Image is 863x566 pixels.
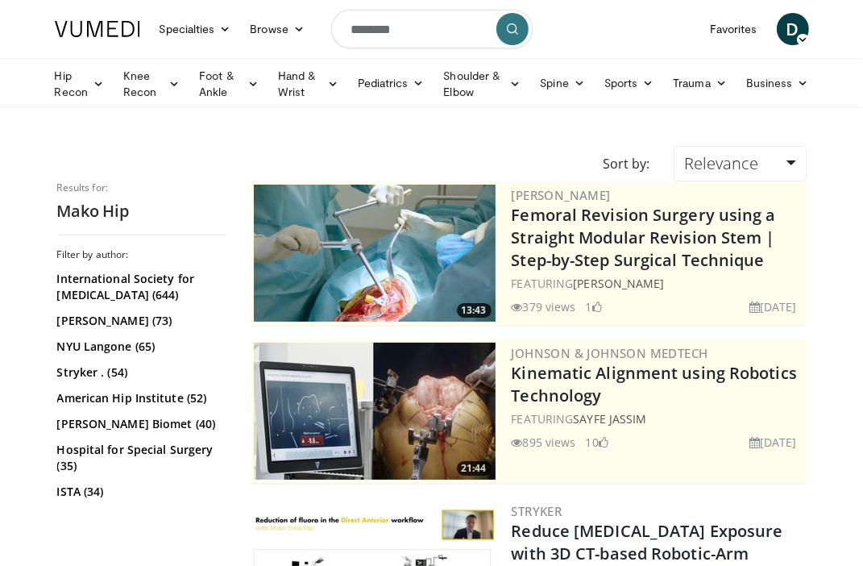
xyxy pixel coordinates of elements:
[57,416,222,432] a: [PERSON_NAME] Biomet (40)
[512,345,708,361] a: Johnson & Johnson MedTech
[57,442,222,474] a: Hospital for Special Surgery (35)
[57,390,222,406] a: American Hip Institute (52)
[736,67,819,99] a: Business
[457,303,492,318] span: 13:43
[57,201,226,222] h2: Mako Hip
[348,67,434,99] a: Pediatrics
[512,275,803,292] div: FEATURING
[530,67,594,99] a: Spine
[674,146,806,181] a: Relevance
[254,343,496,480] a: 21:44
[573,276,664,291] a: [PERSON_NAME]
[254,343,496,480] img: 85482610-0380-4aae-aa4a-4a9be0c1a4f1.300x170_q85_crop-smart_upscale.jpg
[457,461,492,476] span: 21:44
[434,68,530,100] a: Shoulder & Elbow
[573,411,646,427] a: Sayfe Jassim
[586,434,608,451] li: 10
[189,68,268,100] a: Foot & Ankle
[512,503,562,519] a: Stryker
[749,434,797,451] li: [DATE]
[57,313,222,329] a: [PERSON_NAME] (73)
[512,298,576,315] li: 379 views
[57,339,222,355] a: NYU Langone (65)
[150,13,241,45] a: Specialties
[57,364,222,381] a: Stryker . (54)
[586,298,602,315] li: 1
[749,298,797,315] li: [DATE]
[57,271,222,303] a: International Society for [MEDICAL_DATA] (644)
[55,21,140,37] img: VuMedi Logo
[268,68,348,100] a: Hand & Wrist
[45,68,114,100] a: Hip Recon
[684,152,758,174] span: Relevance
[512,187,611,203] a: [PERSON_NAME]
[254,185,496,322] img: 4275ad52-8fa6-4779-9598-00e5d5b95857.300x170_q85_crop-smart_upscale.jpg
[254,185,496,322] a: 13:43
[57,484,222,500] a: ISTA (34)
[663,67,736,99] a: Trauma
[57,181,226,194] p: Results for:
[57,248,226,261] h3: Filter by author:
[777,13,809,45] a: D
[114,68,189,100] a: Knee Recon
[512,410,803,427] div: FEATURING
[700,13,767,45] a: Favorites
[595,67,664,99] a: Sports
[240,13,314,45] a: Browse
[591,146,662,181] div: Sort by:
[512,362,797,406] a: Kinematic Alignment using Robotics Technology
[331,10,533,48] input: Search topics, interventions
[512,434,576,451] li: 895 views
[512,204,776,271] a: Femoral Revision Surgery using a Straight Modular Revision Stem | Step-by-Step Surgical Technique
